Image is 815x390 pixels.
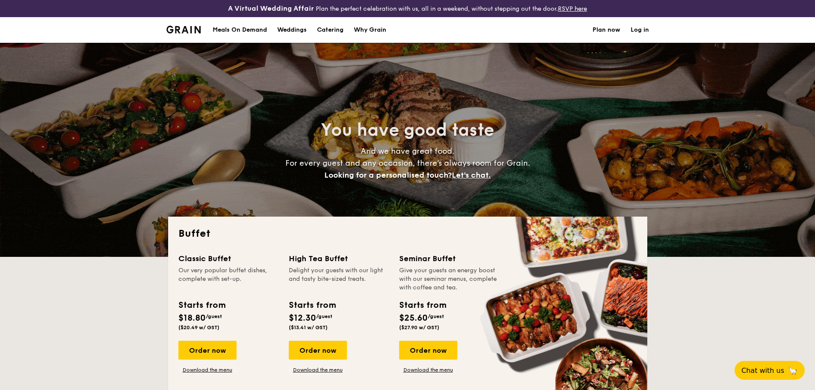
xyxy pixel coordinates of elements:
[316,313,332,319] span: /guest
[317,17,344,43] h1: Catering
[741,366,784,375] span: Chat with us
[735,361,805,380] button: Chat with us🦙
[289,341,347,360] div: Order now
[178,313,206,323] span: $18.80
[178,266,279,292] div: Our very popular buffet dishes, complete with set-up.
[428,313,444,319] span: /guest
[228,3,314,14] h4: A Virtual Wedding Affair
[349,17,391,43] a: Why Grain
[277,17,307,43] div: Weddings
[166,26,201,33] img: Grain
[289,253,389,265] div: High Tea Buffet
[399,266,499,292] div: Give your guests an energy boost with our seminar menus, complete with coffee and tea.
[452,170,491,180] span: Let's chat.
[289,299,335,312] div: Starts from
[289,366,347,373] a: Download the menu
[178,366,237,373] a: Download the menu
[272,17,312,43] a: Weddings
[178,253,279,265] div: Classic Buffet
[178,341,237,360] div: Order now
[399,366,457,373] a: Download the menu
[312,17,349,43] a: Catering
[354,17,386,43] div: Why Grain
[178,227,637,241] h2: Buffet
[289,325,328,330] span: ($13.41 w/ GST)
[399,313,428,323] span: $25.60
[399,325,439,330] span: ($27.90 w/ GST)
[166,26,201,33] a: Logotype
[178,325,219,330] span: ($20.49 w/ GST)
[207,17,272,43] a: Meals On Demand
[178,299,225,312] div: Starts from
[161,3,654,14] div: Plan the perfect celebration with us, all in a weekend, without stepping out the door.
[399,341,457,360] div: Order now
[399,299,446,312] div: Starts from
[289,266,389,292] div: Delight your guests with our light and tasty bite-sized treats.
[788,366,798,375] span: 🦙
[631,17,649,43] a: Log in
[289,313,316,323] span: $12.30
[558,5,587,12] a: RSVP here
[593,17,620,43] a: Plan now
[213,17,267,43] div: Meals On Demand
[399,253,499,265] div: Seminar Buffet
[206,313,222,319] span: /guest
